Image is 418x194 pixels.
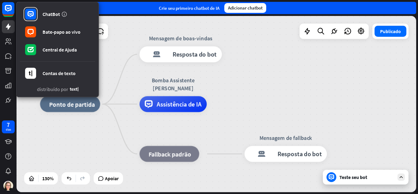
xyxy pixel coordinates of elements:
button: Abra o widget de bate-papo do LiveChat [5,2,23,21]
font: Bomba Assistente [PERSON_NAME] [152,77,195,92]
font: Resposta do bot [278,150,322,158]
a: 7 dias [2,120,15,133]
font: resposta do bot de bloco [145,50,169,58]
button: Publicado [375,26,406,37]
font: Mensagem de fallback [259,134,312,141]
font: Assistência de IA [157,100,202,108]
font: Fallback padrão [149,150,191,158]
font: Ponto de partida [49,100,95,108]
font: dias [6,127,11,131]
font: resposta do bot de bloco [250,150,274,158]
font: Resposta do bot [173,50,217,58]
font: Crie seu primeiro chatbot de IA [159,5,219,11]
font: Adicionar chatbot [228,5,263,11]
font: Teste seu bot [339,174,367,180]
font: Mensagem de boas-vindas [149,35,212,42]
font: Apoiar [105,175,119,181]
font: Publicado [380,28,401,34]
font: 7 [7,121,10,128]
font: 130% [42,175,54,181]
